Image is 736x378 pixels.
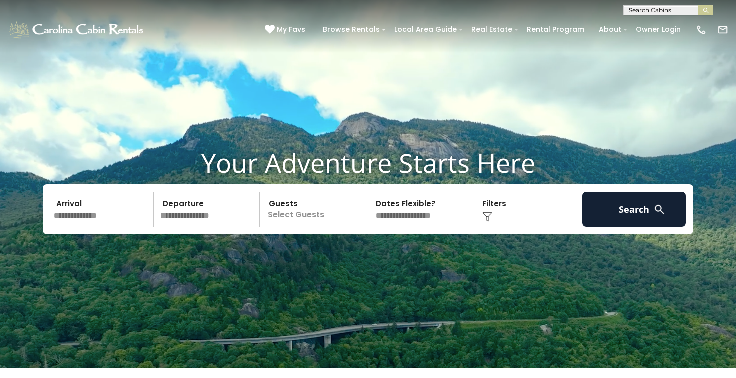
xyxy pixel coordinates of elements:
[265,24,308,35] a: My Favs
[717,24,728,35] img: mail-regular-white.png
[466,22,517,37] a: Real Estate
[482,212,492,222] img: filter--v1.png
[594,22,626,37] a: About
[653,203,666,216] img: search-regular-white.png
[8,147,728,178] h1: Your Adventure Starts Here
[277,24,305,35] span: My Favs
[696,24,707,35] img: phone-regular-white.png
[522,22,589,37] a: Rental Program
[631,22,686,37] a: Owner Login
[8,20,146,40] img: White-1-1-2.png
[389,22,462,37] a: Local Area Guide
[582,192,686,227] button: Search
[263,192,366,227] p: Select Guests
[318,22,385,37] a: Browse Rentals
